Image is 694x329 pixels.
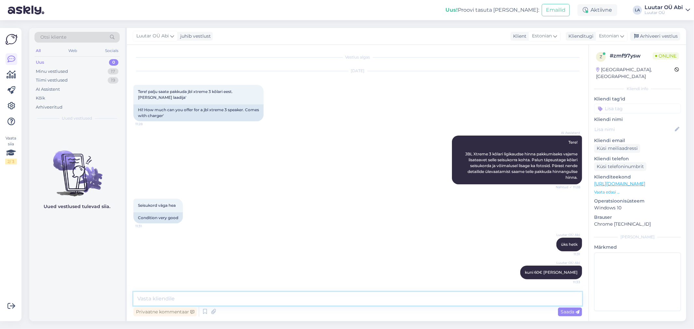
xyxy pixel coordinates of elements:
div: Küsi telefoninumbrit [594,162,646,171]
span: 11:33 [556,280,580,284]
p: Kliendi email [594,137,681,144]
p: Vaata edasi ... [594,189,681,195]
p: Märkmed [594,244,681,251]
span: kuni 60€ [PERSON_NAME] [525,270,578,275]
span: Online [653,52,679,59]
div: Minu vestlused [36,68,68,75]
div: Luutar OÜ [645,10,683,15]
div: [GEOGRAPHIC_DATA], [GEOGRAPHIC_DATA] [596,66,674,80]
img: No chats [29,139,125,197]
p: Kliendi telefon [594,155,681,162]
div: # zmf97ysw [610,52,653,60]
div: Vestlus algas [133,54,582,60]
span: Luutar OÜ Abi [136,33,169,40]
span: Seisukord väga hea [138,203,176,208]
div: Kõik [36,95,45,101]
span: Estonian [532,33,552,40]
div: Kliendi info [594,86,681,92]
p: Chrome [TECHNICAL_ID] [594,221,681,228]
div: LA [633,6,642,15]
span: Luutar OÜ Abi [556,232,580,237]
div: Klient [510,33,526,40]
span: Luutar OÜ Abi [556,260,580,265]
span: üks hetk [561,242,578,247]
div: AI Assistent [36,86,60,93]
div: Küsi meiliaadressi [594,144,640,153]
div: All [34,46,42,55]
div: Tiimi vestlused [36,77,68,84]
input: Lisa tag [594,104,681,113]
p: Kliendi tag'id [594,96,681,102]
div: 2 / 3 [5,159,17,164]
div: [PERSON_NAME] [594,234,681,240]
span: z [600,54,602,59]
div: 0 [109,59,118,66]
div: Luutar OÜ Abi [645,5,683,10]
span: Tere! palju saate pakkuda jbl xtreme 3 kõlari eest. [PERSON_NAME] laadija' [138,89,234,100]
div: Condition very good [133,212,183,223]
div: Uus [36,59,44,66]
img: Askly Logo [5,33,18,46]
span: AI Assistent [556,130,580,135]
div: Klienditugi [566,33,593,40]
a: [URL][DOMAIN_NAME] [594,181,645,187]
p: Uued vestlused tulevad siia. [44,203,111,210]
div: Vaata siia [5,135,17,164]
div: Hi! How much can you offer for a jbl xtreme 3 speaker. Comes with charger' [133,104,264,121]
div: Aktiivne [578,4,617,16]
p: Windows 10 [594,204,681,211]
a: Luutar OÜ AbiLuutar OÜ [645,5,690,15]
button: Emailid [542,4,570,16]
span: Saada [561,309,579,315]
span: Tere! JBL Xtreme 3 kõlari ligikaudse hinna pakkumiseks vajame lisateavet selle seisukorra kohta. ... [465,140,578,180]
div: Privaatne kommentaar [133,308,197,316]
div: Arhiveeri vestlus [630,32,680,41]
div: Web [67,46,79,55]
div: Proovi tasuta [PERSON_NAME]: [445,6,539,14]
span: Nähtud ✓ 11:28 [556,185,580,190]
div: juhib vestlust [178,33,211,40]
span: 11:28 [135,122,160,126]
span: 11:31 [135,224,160,229]
span: Uued vestlused [62,115,92,121]
span: 11:31 [556,252,580,257]
div: 17 [108,68,118,75]
span: Estonian [599,33,619,40]
b: Uus! [445,7,458,13]
p: Operatsioonisüsteem [594,198,681,204]
p: Klienditeekond [594,174,681,180]
div: Arhiveeritud [36,104,62,111]
span: Otsi kliente [40,34,66,41]
div: Socials [104,46,120,55]
p: Kliendi nimi [594,116,681,123]
div: [DATE] [133,68,582,74]
input: Lisa nimi [594,126,674,133]
p: Brauser [594,214,681,221]
div: 19 [108,77,118,84]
